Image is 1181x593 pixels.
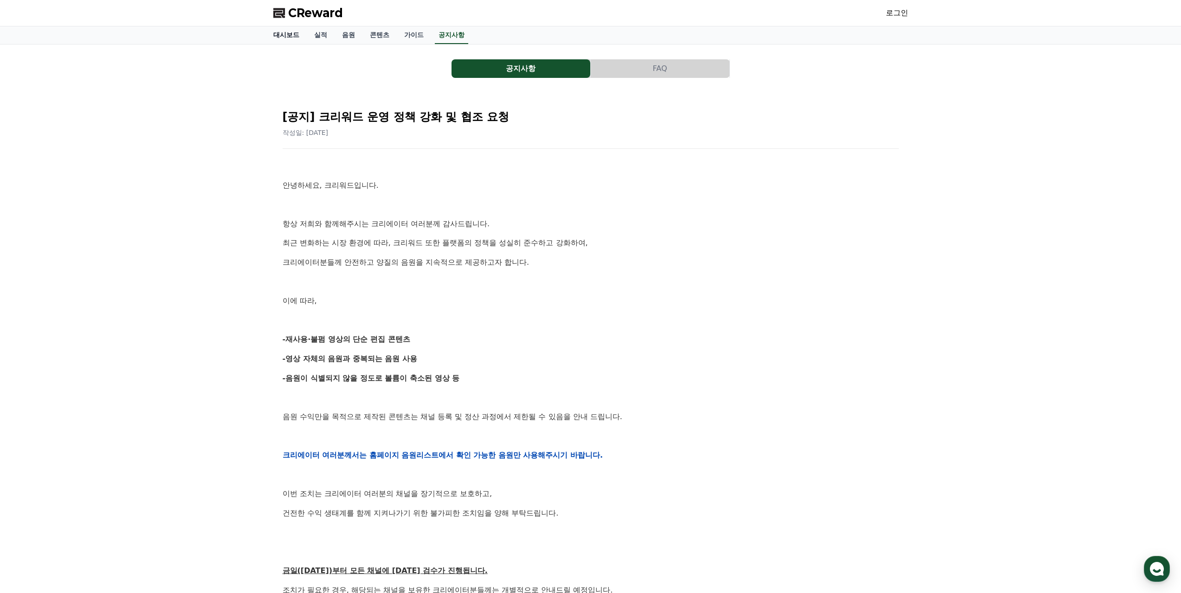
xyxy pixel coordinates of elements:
[307,26,335,44] a: 실적
[283,335,410,344] strong: -재사용·불펌 영상의 단순 편집 콘텐츠
[886,7,908,19] a: 로그인
[283,129,329,136] span: 작성일: [DATE]
[435,26,468,44] a: 공지사항
[362,26,397,44] a: 콘텐츠
[283,256,899,268] p: 크리에이터분들께 안전하고 양질의 음원을 지속적으로 제공하고자 합니다.
[335,26,362,44] a: 음원
[591,59,730,78] a: FAQ
[397,26,431,44] a: 가이드
[283,295,899,307] p: 이에 따라,
[143,308,155,315] span: 설정
[283,507,899,519] p: 건전한 수익 생태계를 함께 지켜나가기 위한 불가피한 조치임을 양해 부탁드립니다.
[283,566,488,575] u: 금일([DATE])부터 모든 채널에 [DATE] 검수가 진행됩니다.
[283,218,899,230] p: 항상 저희와 함께해주시는 크리에이터 여러분께 감사드립니다.
[283,109,899,124] h2: [공지] 크리워드 운영 정책 강화 및 협조 요청
[283,488,899,500] p: 이번 조치는 크리에이터 여러분의 채널을 장기적으로 보호하고,
[283,354,418,363] strong: -영상 자체의 음원과 중복되는 음원 사용
[283,411,899,423] p: 음원 수익만을 목적으로 제작된 콘텐츠는 채널 등록 및 정산 과정에서 제한될 수 있음을 안내 드립니다.
[283,451,603,459] strong: 크리에이터 여러분께서는 홈페이지 음원리스트에서 확인 가능한 음원만 사용해주시기 바랍니다.
[283,237,899,249] p: 최근 변화하는 시장 환경에 따라, 크리워드 또한 플랫폼의 정책을 성실히 준수하고 강화하여,
[61,294,120,317] a: 대화
[120,294,178,317] a: 설정
[85,308,96,316] span: 대화
[283,179,899,191] p: 안녕하세요, 크리워드입니다.
[283,374,460,383] strong: -음원이 식별되지 않을 정도로 볼륨이 축소된 영상 등
[591,59,729,78] button: FAQ
[452,59,590,78] button: 공지사항
[288,6,343,20] span: CReward
[29,308,35,315] span: 홈
[3,294,61,317] a: 홈
[266,26,307,44] a: 대시보드
[273,6,343,20] a: CReward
